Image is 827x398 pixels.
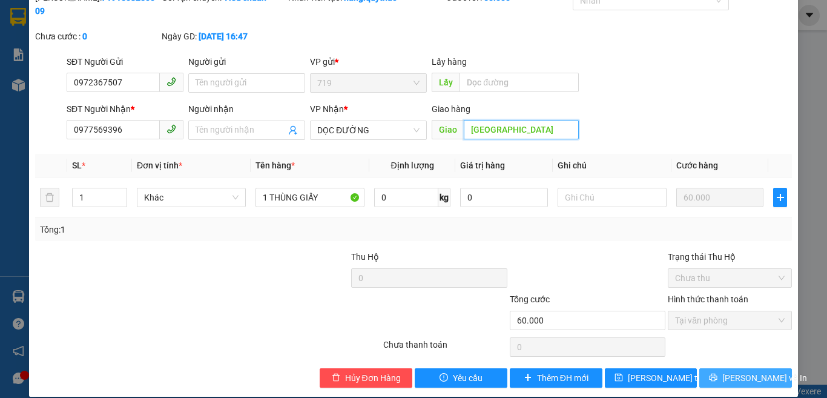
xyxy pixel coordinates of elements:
span: exclamation-circle [440,373,448,383]
div: Chưa cước : [35,30,159,43]
span: Giao hàng [432,104,470,114]
span: Nhận: [104,12,133,24]
span: save [614,373,623,383]
button: save[PERSON_NAME] thay đổi [605,368,697,388]
span: Tên hàng [255,161,295,170]
span: delete [332,373,340,383]
span: DỌC ĐƯỜNG [317,121,420,139]
span: Khác [144,188,239,207]
span: SL [72,161,82,170]
span: phone [166,77,176,87]
span: VP Nhận [310,104,344,114]
span: Đơn vị tính [137,161,182,170]
span: Gửi: [10,12,29,24]
div: 0972367507 [10,25,95,42]
span: Thu Hộ [351,252,379,262]
th: Ghi chú [553,154,671,177]
input: Dọc đường [460,73,579,92]
span: Thêm ĐH mới [537,371,588,385]
span: Giá trị hàng [460,161,505,170]
span: [PERSON_NAME] thay đổi [628,371,725,385]
span: Tại văn phòng [675,311,785,330]
span: [PERSON_NAME] và In [722,371,807,385]
span: DĐ: [104,63,121,76]
input: 0 [676,188,763,207]
button: plus [773,188,787,207]
span: Yêu cầu [453,371,483,385]
div: Người gửi [188,55,305,68]
div: 719 [10,10,95,25]
div: Chưa thanh toán [382,338,509,359]
div: SĐT Người Nhận [67,102,183,116]
span: Lấy hàng [432,57,467,67]
span: Cước hàng [676,161,718,170]
button: plusThêm ĐH mới [510,368,602,388]
div: DỌC ĐƯỜNG [104,10,188,39]
div: 0977569396 [104,39,188,56]
input: VD: Bàn, Ghế [255,188,364,207]
b: 0 [82,32,87,41]
button: exclamation-circleYêu cầu [415,368,507,388]
span: 719 [317,74,420,92]
span: printer [709,373,717,383]
span: Tổng cước [510,294,550,304]
input: Dọc đường [464,120,579,139]
div: Người nhận [188,102,305,116]
div: Trạng thái Thu Hộ [668,250,792,264]
span: plus [774,193,786,202]
span: Hủy Đơn Hàng [345,371,401,385]
button: printer[PERSON_NAME] và In [699,368,792,388]
input: Ghi Chú [558,188,667,207]
span: plus [524,373,532,383]
label: Hình thức thanh toán [668,294,748,304]
span: kg [438,188,450,207]
span: phone [166,124,176,134]
div: SĐT Người Gửi [67,55,183,68]
b: [DATE] 16:47 [199,32,248,41]
div: Ngày GD: [162,30,286,43]
span: Chưa thu [675,269,785,287]
span: PHÚ PHONG [104,56,165,99]
div: VP gửi [310,55,427,68]
span: Lấy [432,73,460,92]
button: deleteHủy Đơn Hàng [320,368,412,388]
button: delete [40,188,59,207]
span: user-add [288,125,298,135]
span: Định lượng [390,161,433,170]
div: Tổng: 1 [40,223,320,236]
span: Giao [432,120,464,139]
